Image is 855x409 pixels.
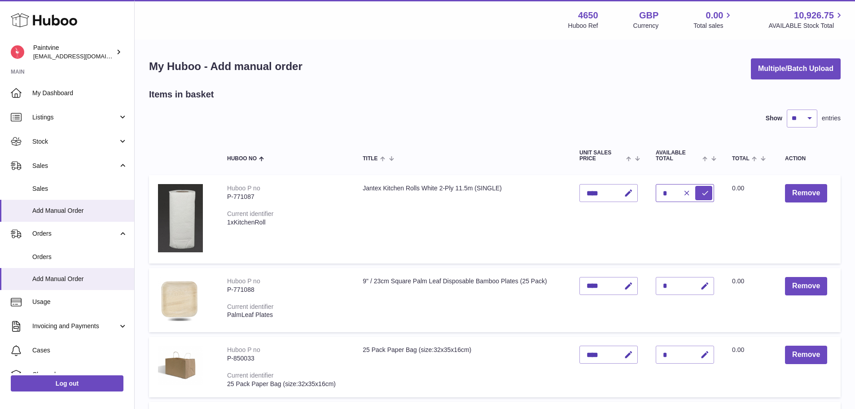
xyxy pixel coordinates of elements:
[32,207,127,215] span: Add Manual Order
[822,114,841,123] span: entries
[768,22,844,30] span: AVAILABLE Stock Total
[768,9,844,30] a: 10,926.75 AVAILABLE Stock Total
[785,346,827,364] button: Remove
[32,137,118,146] span: Stock
[578,9,598,22] strong: 4650
[227,277,260,285] div: Huboo P no
[227,218,345,227] div: 1xKitchenRoll
[33,44,114,61] div: Paintvine
[766,114,782,123] label: Show
[227,156,257,162] span: Huboo no
[227,354,345,363] div: P-850033
[32,113,118,122] span: Listings
[11,45,24,59] img: euan@paintvine.co.uk
[227,193,345,201] div: P-771087
[633,22,659,30] div: Currency
[354,337,570,397] td: 25 Pack Paper Bag (size:32x35x16cm)
[794,9,834,22] span: 10,926.75
[32,346,127,355] span: Cases
[32,275,127,283] span: Add Manual Order
[227,372,274,379] div: Current identifier
[32,162,118,170] span: Sales
[227,380,345,388] div: 25 Pack Paper Bag (size:32x35x16cm)
[354,268,570,332] td: 9" / 23cm Square Palm Leaf Disposable Bamboo Plates (25 Pack)
[149,59,303,74] h1: My Huboo - Add manual order
[579,150,624,162] span: Unit Sales Price
[227,210,274,217] div: Current identifier
[33,53,132,60] span: [EMAIL_ADDRESS][DOMAIN_NAME]
[32,298,127,306] span: Usage
[732,185,744,192] span: 0.00
[354,175,570,264] td: Jantex Kitchen Rolls White 2-Ply 11.5m (SINGLE)
[732,346,744,353] span: 0.00
[32,253,127,261] span: Orders
[227,311,345,319] div: PalmLeaf Plates
[568,22,598,30] div: Huboo Ref
[158,346,203,385] img: 25 Pack Paper Bag (size:32x35x16cm)
[11,375,123,391] a: Log out
[227,303,274,310] div: Current identifier
[656,150,700,162] span: AVAILABLE Total
[32,322,118,330] span: Invoicing and Payments
[751,58,841,79] button: Multiple/Batch Upload
[227,346,260,353] div: Huboo P no
[363,156,377,162] span: Title
[706,9,723,22] span: 0.00
[227,286,345,294] div: P-771088
[732,156,750,162] span: Total
[785,277,827,295] button: Remove
[32,185,127,193] span: Sales
[732,277,744,285] span: 0.00
[32,370,127,379] span: Channels
[639,9,658,22] strong: GBP
[693,9,733,30] a: 0.00 Total sales
[693,22,733,30] span: Total sales
[785,156,832,162] div: Action
[149,88,214,101] h2: Items in basket
[158,277,203,321] img: 9" / 23cm Square Palm Leaf Disposable Bamboo Plates (25 Pack)
[785,184,827,202] button: Remove
[32,229,118,238] span: Orders
[32,89,127,97] span: My Dashboard
[227,185,260,192] div: Huboo P no
[158,184,203,252] img: Jantex Kitchen Rolls White 2-Ply 11.5m (SINGLE)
